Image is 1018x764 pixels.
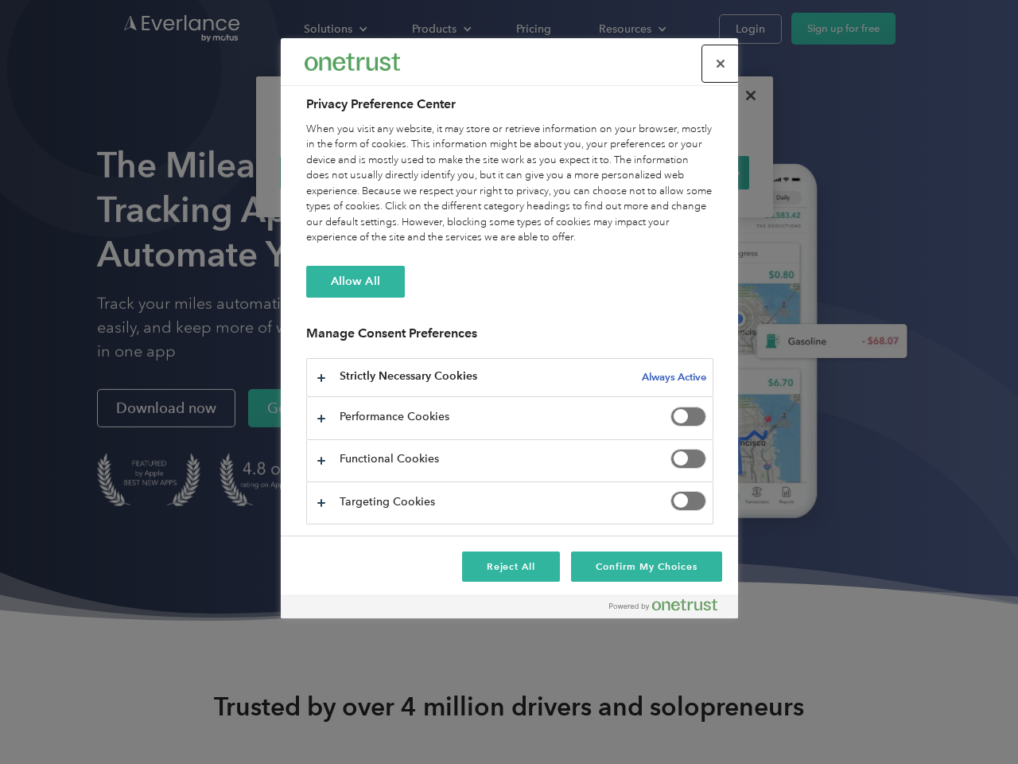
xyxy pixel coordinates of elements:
[306,95,713,114] h2: Privacy Preference Center
[281,38,738,618] div: Privacy Preference Center
[462,552,561,582] button: Reject All
[306,325,713,350] h3: Manage Consent Preferences
[609,598,717,611] img: Powered by OneTrust Opens in a new Tab
[305,46,400,78] div: Everlance
[305,53,400,70] img: Everlance
[609,598,730,618] a: Powered by OneTrust Opens in a new Tab
[571,552,721,582] button: Confirm My Choices
[306,122,713,246] div: When you visit any website, it may store or retrieve information on your browser, mostly in the f...
[703,46,738,81] button: Close
[306,266,405,298] button: Allow All
[281,38,738,618] div: Preference center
